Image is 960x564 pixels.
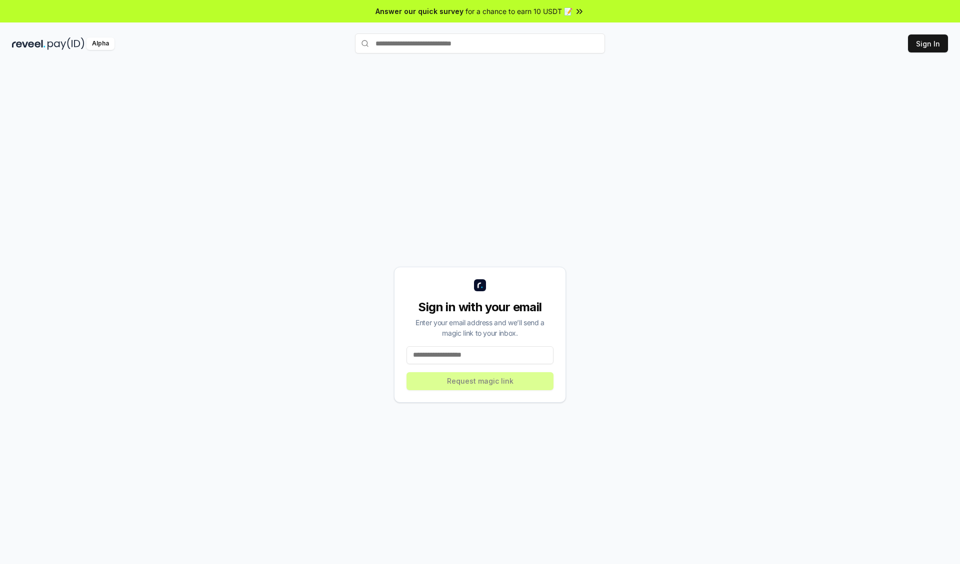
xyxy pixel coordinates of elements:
img: logo_small [474,279,486,291]
span: Answer our quick survey [375,6,463,16]
button: Sign In [908,34,948,52]
span: for a chance to earn 10 USDT 📝 [465,6,572,16]
div: Sign in with your email [406,299,553,315]
div: Enter your email address and we’ll send a magic link to your inbox. [406,317,553,338]
img: pay_id [47,37,84,50]
div: Alpha [86,37,114,50]
img: reveel_dark [12,37,45,50]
